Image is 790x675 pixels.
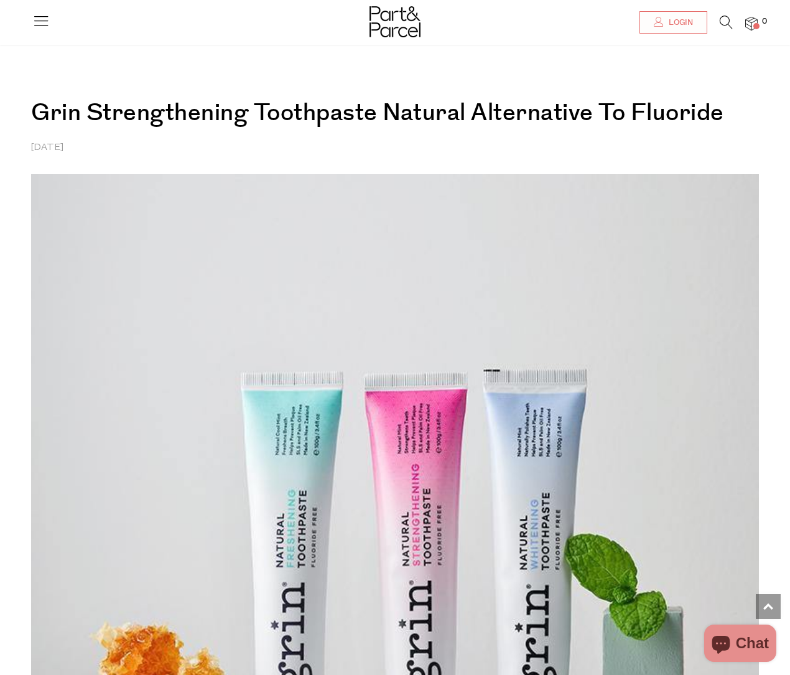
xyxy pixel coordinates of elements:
time: [DATE] [31,143,63,152]
a: 0 [745,17,758,30]
span: Login [666,17,693,28]
img: Part&Parcel [369,6,421,37]
h1: Grin Strengthening Toothpaste Natural Alternative To Fluoride [31,59,759,140]
inbox-online-store-chat: Shopify online store chat [700,625,780,665]
a: Login [639,11,707,34]
span: 0 [759,16,770,27]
